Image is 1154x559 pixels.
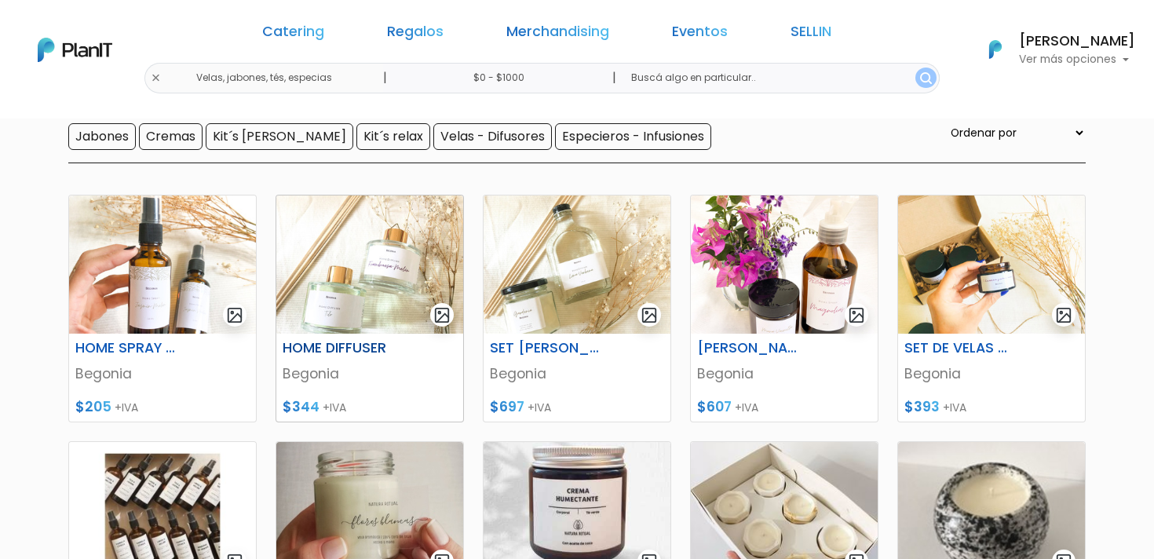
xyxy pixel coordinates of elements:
[276,195,463,334] img: thumb_CA12435B-C373-49FE-89F3-CD9C6BEED492.JPG
[68,123,136,150] input: Jabones
[978,32,1013,67] img: PlanIt Logo
[283,364,457,384] p: Begonia
[920,72,932,84] img: search_button-432b6d5273f82d61273b3651a40e1bd1b912527efae98b1b7a1b2c0702e16a8d.svg
[506,25,609,44] a: Merchandising
[697,397,732,416] span: $607
[697,364,871,384] p: Begonia
[115,400,138,415] span: +IVA
[483,195,671,422] a: gallery-light SET [PERSON_NAME] + DIFFUSER Begonia $697 +IVA
[81,15,226,46] div: ¿Necesitás ayuda?
[383,68,387,87] p: |
[75,364,250,384] p: Begonia
[387,25,444,44] a: Regalos
[904,397,940,416] span: $393
[433,306,451,324] img: gallery-light
[641,306,659,324] img: gallery-light
[672,25,728,44] a: Eventos
[151,73,161,83] img: close-6986928ebcb1d6c9903e3b54e860dbc4d054630f23adef3a32610726dff6a82b.svg
[943,400,966,415] span: +IVA
[490,364,664,384] p: Begonia
[323,400,346,415] span: +IVA
[356,123,430,150] input: Kit´s relax
[139,123,203,150] input: Cremas
[1019,35,1135,49] h6: [PERSON_NAME]
[262,25,324,44] a: Catering
[490,397,524,416] span: $697
[791,25,831,44] a: SELLIN
[68,195,257,422] a: gallery-light HOME SPRAY MINI Begonia $205 +IVA
[897,195,1086,422] a: gallery-light SET DE VELAS 3 DESEOS Begonia $393 +IVA
[555,123,711,150] input: Especieros - Infusiones
[619,63,940,93] input: Buscá algo en particular..
[38,38,112,62] img: PlanIt Logo
[612,68,616,87] p: |
[69,195,256,334] img: thumb_IMG-3784.JPG
[691,195,878,334] img: thumb_IMG-0507.JPG
[898,195,1085,334] img: thumb_IMG-3409-jpg.JPG
[895,340,1024,356] h6: SET DE VELAS 3 DESEOS
[75,397,111,416] span: $205
[969,29,1135,70] button: PlanIt Logo [PERSON_NAME] Ver más opciones
[1055,306,1073,324] img: gallery-light
[848,306,866,324] img: gallery-light
[528,400,551,415] span: +IVA
[484,195,670,334] img: thumb_IMG-1290.JPG
[480,340,609,356] h6: SET [PERSON_NAME] + DIFFUSER
[283,397,320,416] span: $344
[735,400,758,415] span: +IVA
[688,340,816,356] h6: [PERSON_NAME] + HOME SPRAY
[690,195,878,422] a: gallery-light [PERSON_NAME] + HOME SPRAY Begonia $607 +IVA
[276,195,464,422] a: gallery-light HOME DIFFUSER Begonia $344 +IVA
[226,306,244,324] img: gallery-light
[904,364,1079,384] p: Begonia
[66,340,195,356] h6: HOME SPRAY MINI
[433,123,552,150] input: Velas - Difusores
[1019,54,1135,65] p: Ver más opciones
[206,123,353,150] input: Kit´s [PERSON_NAME]
[273,340,402,356] h6: HOME DIFFUSER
